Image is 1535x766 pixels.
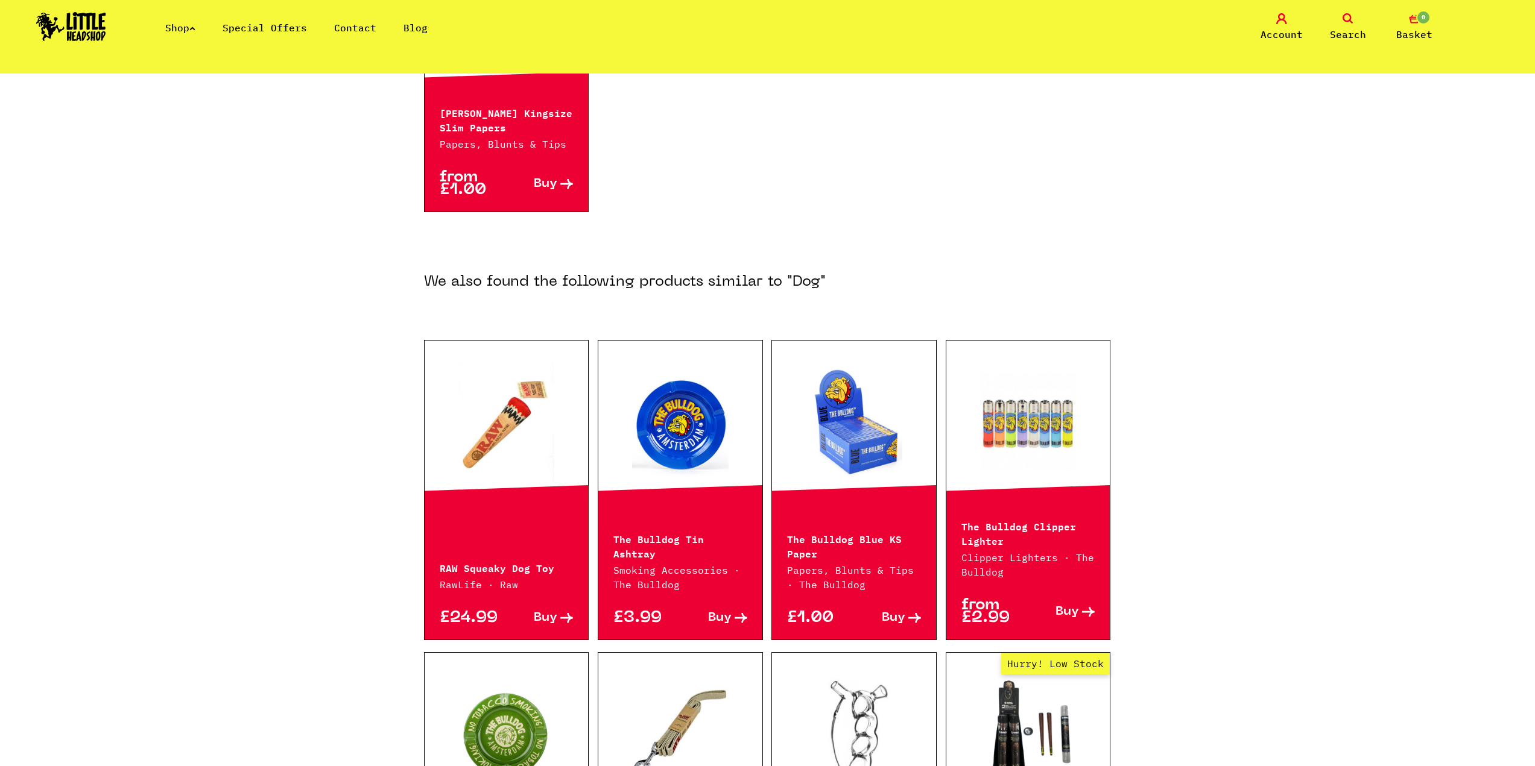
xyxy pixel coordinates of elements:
p: from £1.00 [440,171,507,196]
a: Search [1318,13,1378,42]
span: Buy [534,612,557,624]
a: Buy [506,612,573,624]
a: Shop [165,22,195,34]
span: Buy [1056,606,1079,618]
p: Papers, Blunts & Tips · The Bulldog [787,563,921,592]
a: Buy [854,612,921,624]
p: £24.99 [440,612,507,624]
p: Smoking Accessories · The Bulldog [613,563,747,592]
p: £1.00 [787,612,854,624]
a: Special Offers [223,22,307,34]
p: Papers, Blunts & Tips [440,137,574,151]
span: Hurry! Low Stock [1001,653,1110,674]
a: Blog [404,22,428,34]
p: RAW Squeaky Dog Toy [440,560,574,574]
a: Buy [1028,599,1095,624]
img: Little Head Shop Logo [36,12,106,41]
h3: We also found the following products similar to "Dog" [424,272,826,292]
span: Search [1330,27,1366,42]
a: Contact [334,22,376,34]
p: RawLife · Raw [440,577,574,592]
span: Buy [708,612,732,624]
p: £3.99 [613,612,680,624]
a: Buy [680,612,747,624]
a: 0 Basket [1384,13,1445,42]
a: Buy [506,171,573,196]
span: Basket [1396,27,1432,42]
span: Buy [882,612,905,624]
p: [PERSON_NAME] Kingsize Slim Papers [440,105,574,134]
span: 0 [1416,10,1431,25]
span: Account [1261,27,1303,42]
p: from £2.99 [961,599,1028,624]
p: The Bulldog Blue KS Paper [787,531,921,560]
p: Clipper Lighters · The Bulldog [961,550,1095,579]
span: Buy [534,178,557,190]
p: The Bulldog Tin Ashtray [613,531,747,560]
p: The Bulldog Clipper Lighter [961,518,1095,547]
